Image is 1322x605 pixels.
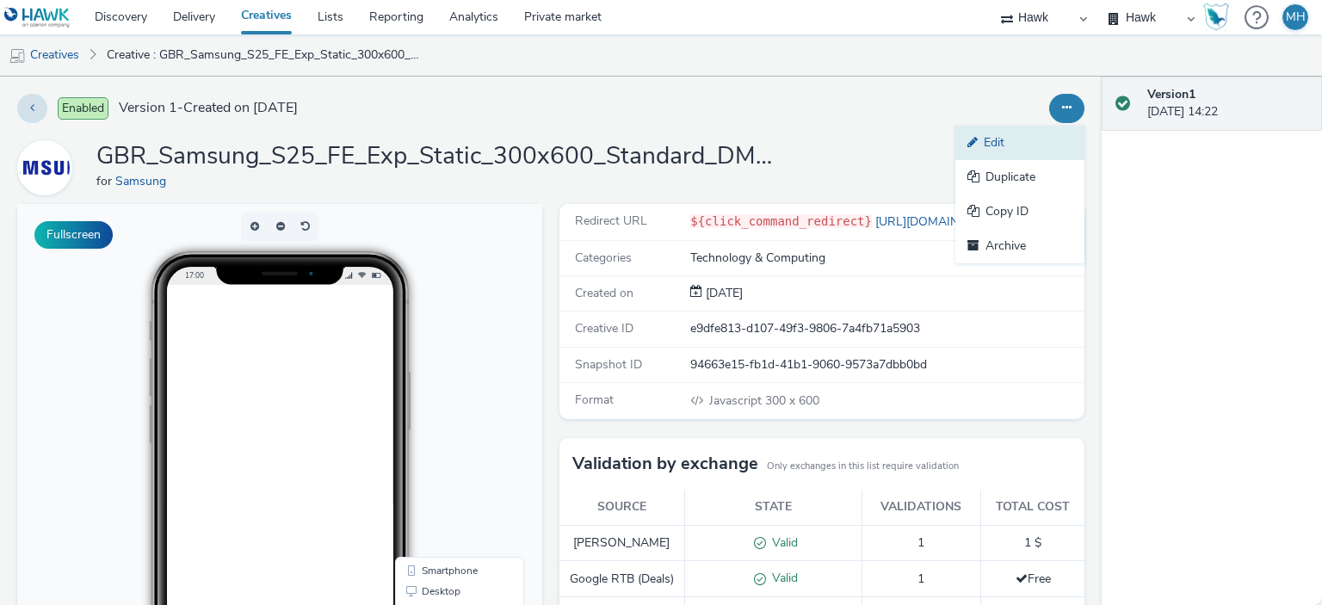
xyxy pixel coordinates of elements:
[690,320,1083,337] div: e9dfe813-d107-49f3-9806-7a4fb71a5903
[96,173,115,189] span: for
[381,356,503,377] li: Smartphone
[1203,3,1229,31] img: Hawk Academy
[690,250,1083,267] div: Technology & Computing
[381,398,503,418] li: QR Code
[684,490,862,525] th: State
[575,356,642,373] span: Snapshot ID
[559,490,684,525] th: Source
[955,126,1084,160] a: Edit
[1147,86,1195,102] strong: Version 1
[1147,86,1308,121] div: [DATE] 14:22
[405,361,460,372] span: Smartphone
[559,561,684,597] td: Google RTB (Deals)
[58,97,108,120] span: Enabled
[862,490,981,525] th: Validations
[168,66,187,76] span: 17:00
[690,356,1083,373] div: 94663e15-fb1d-41b1-9060-9573a7dbb0bd
[766,534,798,551] span: Valid
[96,140,785,173] h1: GBR_Samsung_S25_FE_Exp_Static_300x600_Standard_DMPU_20250922
[690,214,872,228] code: ${click_command_redirect}
[709,392,765,409] span: Javascript
[119,98,298,118] span: Version 1 - Created on [DATE]
[917,571,924,587] span: 1
[917,534,924,551] span: 1
[20,143,70,193] img: Samsung
[405,382,443,392] span: Desktop
[1024,534,1041,551] span: 1 $
[98,34,429,76] a: Creative : GBR_Samsung_S25_FE_Exp_Static_300x600_Standard_DMPU_20250922
[17,159,79,176] a: Samsung
[9,47,26,65] img: mobile
[1016,571,1051,587] span: Free
[405,403,446,413] span: QR Code
[381,377,503,398] li: Desktop
[872,213,1010,230] a: [URL][DOMAIN_NAME]
[702,285,743,302] div: Creation 22 September 2025, 14:22
[1203,3,1236,31] a: Hawk Academy
[955,160,1084,194] a: Duplicate
[702,285,743,301] span: [DATE]
[575,320,633,336] span: Creative ID
[955,229,1084,263] a: Archive
[981,490,1084,525] th: Total cost
[766,570,798,586] span: Valid
[559,525,684,561] td: [PERSON_NAME]
[34,221,113,249] button: Fullscreen
[572,451,758,477] h3: Validation by exchange
[767,460,959,473] small: Only exchanges in this list require validation
[575,250,632,266] span: Categories
[707,392,819,409] span: 300 x 600
[955,194,1084,229] a: Copy ID
[1286,4,1306,30] div: MH
[575,392,614,408] span: Format
[115,173,173,189] a: Samsung
[575,213,647,229] span: Redirect URL
[575,285,633,301] span: Created on
[4,7,71,28] img: undefined Logo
